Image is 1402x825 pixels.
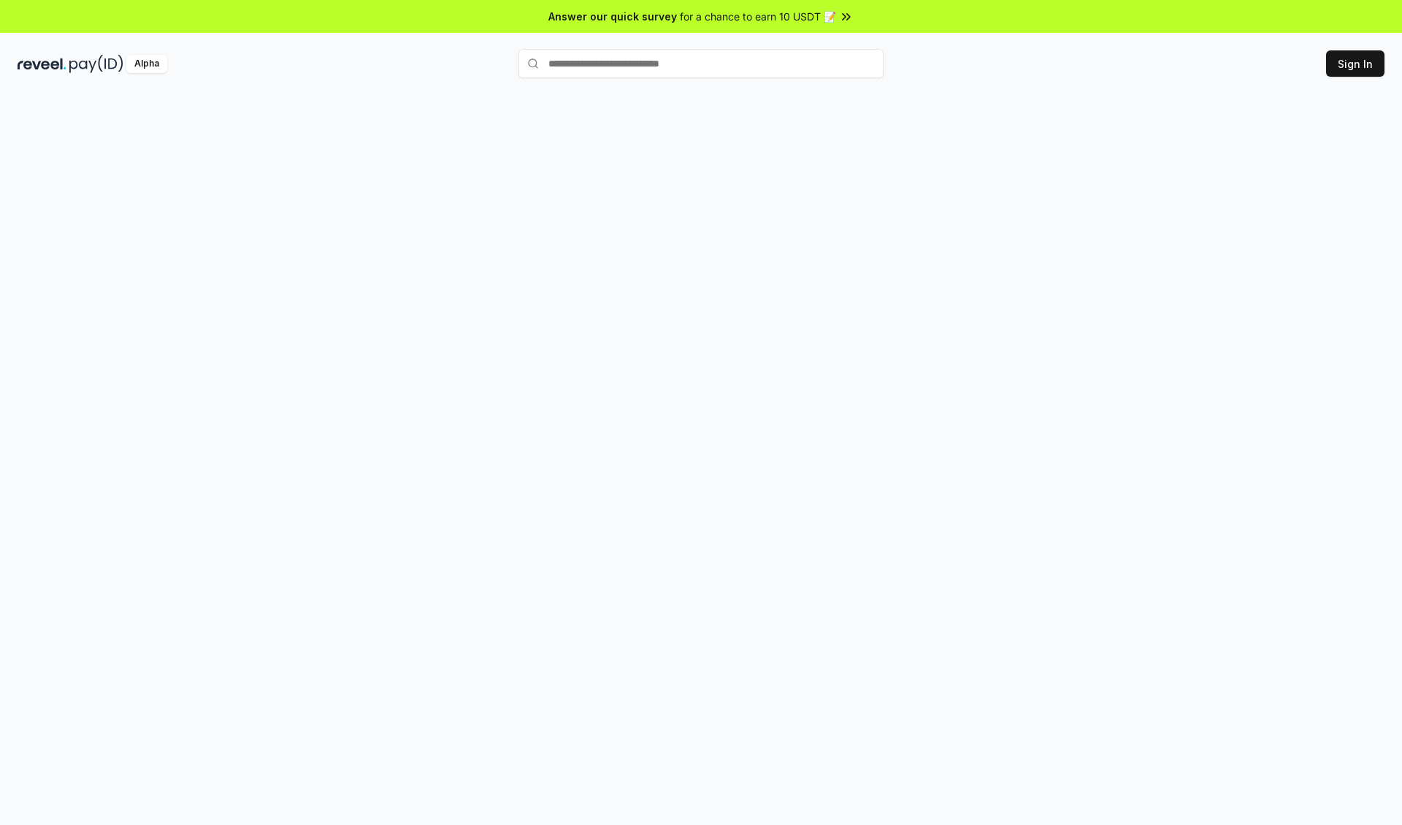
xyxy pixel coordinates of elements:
div: Alpha [126,55,167,73]
img: pay_id [69,55,123,73]
button: Sign In [1326,50,1384,77]
img: reveel_dark [18,55,66,73]
span: for a chance to earn 10 USDT 📝 [680,9,836,24]
span: Answer our quick survey [548,9,677,24]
